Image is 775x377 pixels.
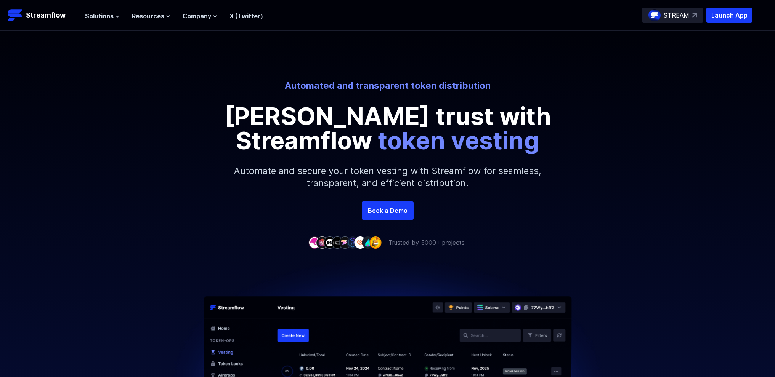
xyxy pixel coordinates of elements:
a: STREAM [642,8,703,23]
button: Launch App [706,8,752,23]
span: Resources [132,11,164,21]
p: Streamflow [26,10,66,21]
img: company-5 [339,236,351,248]
img: company-6 [347,236,359,248]
img: company-7 [354,236,366,248]
button: Company [183,11,217,21]
button: Solutions [85,11,120,21]
span: token vesting [378,126,539,155]
p: Automated and transparent token distribution [177,80,599,92]
span: Company [183,11,211,21]
img: Streamflow Logo [8,8,23,23]
img: company-9 [369,236,382,248]
a: Book a Demo [362,201,414,220]
img: company-8 [362,236,374,248]
img: company-2 [316,236,328,248]
span: Solutions [85,11,114,21]
button: Resources [132,11,170,21]
a: X (Twitter) [229,12,263,20]
p: [PERSON_NAME] trust with Streamflow [216,104,559,153]
img: company-3 [324,236,336,248]
p: Trusted by 5000+ projects [388,238,465,247]
p: Automate and secure your token vesting with Streamflow for seamless, transparent, and efficient d... [224,153,552,201]
img: streamflow-logo-circle.png [648,9,661,21]
p: STREAM [664,11,689,20]
img: top-right-arrow.svg [692,13,697,18]
a: Streamflow [8,8,77,23]
img: company-4 [331,236,343,248]
img: company-1 [308,236,321,248]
